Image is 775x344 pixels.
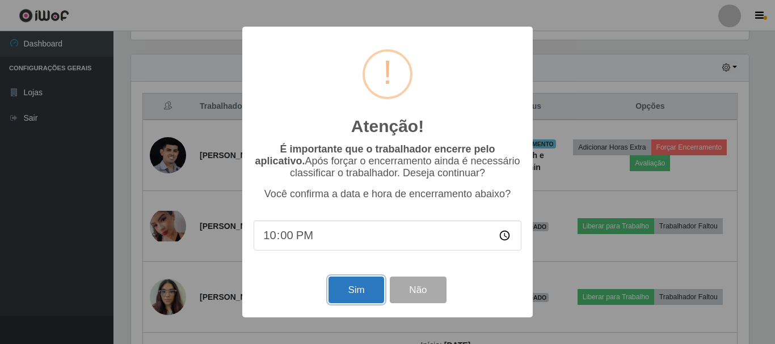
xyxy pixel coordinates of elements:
p: Você confirma a data e hora de encerramento abaixo? [254,188,521,200]
h2: Atenção! [351,116,424,137]
b: É importante que o trabalhador encerre pelo aplicativo. [255,143,495,167]
p: Após forçar o encerramento ainda é necessário classificar o trabalhador. Deseja continuar? [254,143,521,179]
button: Sim [328,277,384,303]
button: Não [390,277,446,303]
